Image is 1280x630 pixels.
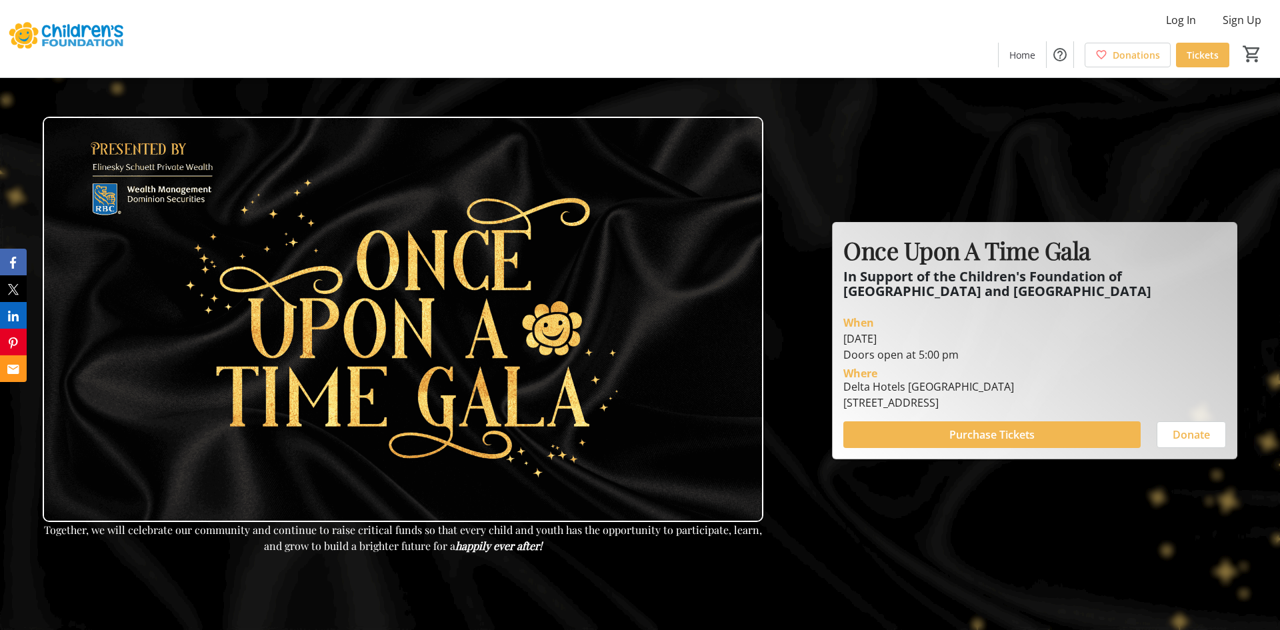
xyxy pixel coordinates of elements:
[1166,12,1196,28] span: Log In
[1113,48,1160,62] span: Donations
[843,395,1014,411] div: [STREET_ADDRESS]
[455,539,542,553] em: happily ever after!
[1187,48,1219,62] span: Tickets
[843,421,1141,448] button: Purchase Tickets
[1176,43,1229,67] a: Tickets
[999,43,1046,67] a: Home
[1173,427,1210,443] span: Donate
[843,368,877,379] div: Where
[1155,9,1207,31] button: Log In
[1212,9,1272,31] button: Sign Up
[1047,41,1073,68] button: Help
[843,379,1014,395] div: Delta Hotels [GEOGRAPHIC_DATA]
[8,5,127,72] img: The Children's Foundation of Guelph and Wellington's Logo
[1085,43,1171,67] a: Donations
[1157,421,1226,448] button: Donate
[843,269,1226,299] p: In Support of the Children's Foundation of [GEOGRAPHIC_DATA] and [GEOGRAPHIC_DATA]
[43,117,764,523] img: Campaign CTA Media Photo
[843,315,874,331] div: When
[1223,12,1261,28] span: Sign Up
[843,331,1226,363] div: [DATE] Doors open at 5:00 pm
[1240,42,1264,66] button: Cart
[843,234,1091,266] span: Once Upon A Time Gala
[949,427,1035,443] span: Purchase Tickets
[44,523,762,553] span: Together, we will celebrate our community and continue to raise critical funds so that every chil...
[1009,48,1035,62] span: Home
